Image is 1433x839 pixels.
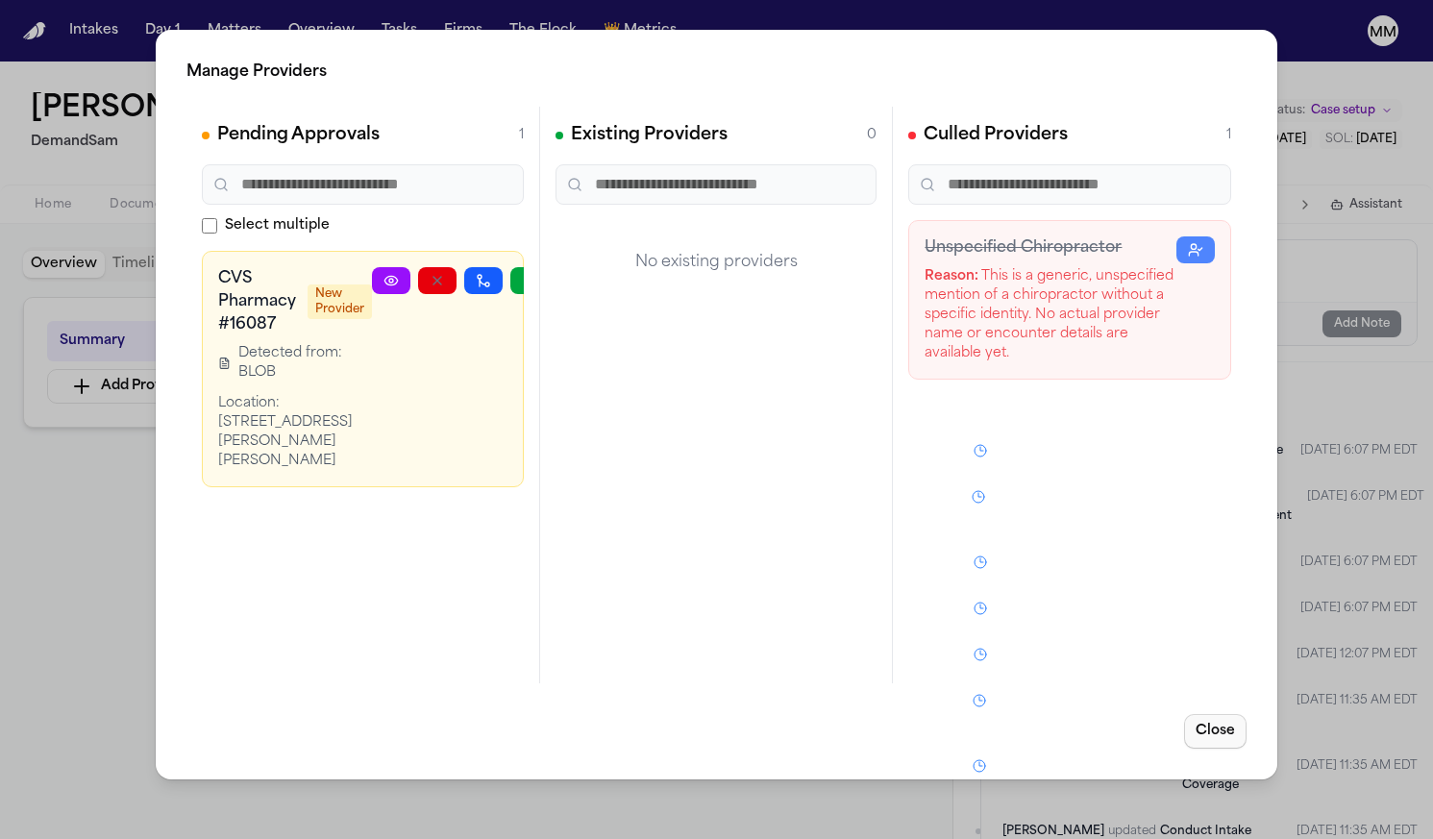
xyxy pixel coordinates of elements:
[1184,714,1247,749] button: Close
[186,61,1247,84] h2: Manage Providers
[238,344,372,382] span: Detected from: BLOB
[1176,236,1215,263] button: Restore Provider
[925,267,1176,363] div: This is a generic, unspecified mention of a chiropractor without a specific identity. No actual p...
[924,122,1068,149] h2: Culled Providers
[464,267,503,294] button: Merge
[925,236,1176,259] h3: Unspecified Chiropractor
[418,267,457,294] button: Reject
[217,122,380,149] h2: Pending Approvals
[308,284,372,319] span: New Provider
[925,269,978,284] strong: Reason:
[218,394,372,471] div: Location: [STREET_ADDRESS][PERSON_NAME][PERSON_NAME]
[225,216,330,235] span: Select multiple
[372,267,410,294] a: View Provider
[867,126,877,145] span: 0
[519,126,524,145] span: 1
[556,220,877,305] div: No existing providers
[202,218,217,234] input: Select multiple
[571,122,728,149] h2: Existing Providers
[1226,126,1231,145] span: 1
[218,267,296,336] h3: CVS Pharmacy #16087
[510,267,549,294] button: Approve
